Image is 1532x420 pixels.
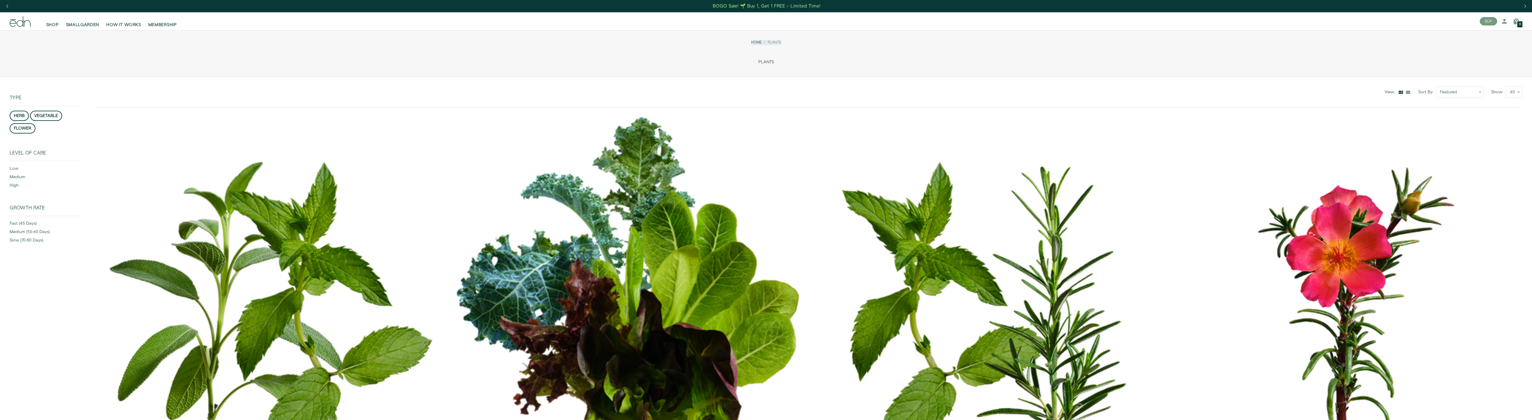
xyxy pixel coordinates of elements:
a: BOGO Sale! 🌱 Buy 1, Get 1 FREE – Limited Time! [712,1,821,11]
div: low [10,166,82,174]
span: MEMBERSHIP [148,22,177,28]
div: Level of Care [10,150,82,161]
a: SHOP [43,15,62,28]
span: SHOP [46,22,59,28]
div: fast (45 days) [10,220,82,229]
div: slow (70-80 days) [10,237,82,246]
div: View: [1385,89,1398,95]
span: PLANTS [758,60,774,65]
a: SMALLGARDEN [62,15,103,28]
div: Growth Rate [10,205,82,216]
button: flower [10,123,35,133]
button: vegetable [30,111,62,121]
button: BUY [1480,17,1497,25]
button: herb [10,111,29,121]
nav: breadcrumbs [751,40,781,45]
a: HOW IT WORKS [103,15,144,28]
span: 0 [1519,23,1521,26]
div: medium (50-60 days) [10,229,82,237]
li: Plants [762,40,781,45]
div: Type [10,77,82,106]
div: high [10,182,82,191]
div: medium [10,174,82,182]
span: HOW IT WORKS [106,22,141,28]
div: BOGO Sale! 🌱 Buy 1, Get 1 FREE – Limited Time! [713,3,820,9]
a: Home [751,40,762,45]
a: MEMBERSHIP [145,15,180,28]
span: SMALLGARDEN [66,22,99,28]
label: Sort By: [1418,89,1436,95]
label: Show: [1491,89,1506,95]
